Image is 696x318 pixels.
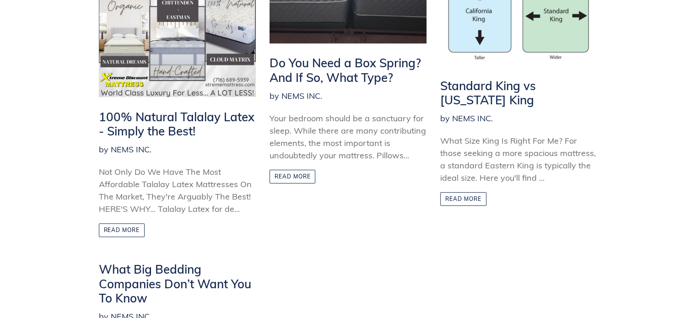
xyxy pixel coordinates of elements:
a: Read more: Do You Need a Box Spring? And If So, What Type? [270,170,316,183]
a: Read more: Standard King vs California King [440,192,486,206]
div: What Size King Is Right For Me? For those seeking a more spacious mattress, a standard Eastern Ki... [440,135,597,184]
a: Read more: 100% Natural Talalay Latex - Simply the Best! [99,223,145,237]
h2: 100% Natural Talalay Latex - Simply the Best! [99,110,256,138]
span: by NEMS INC. [440,112,493,124]
div: Your bedroom should be a sanctuary for sleep. While there are many contributing elements, the mos... [270,112,426,162]
div: Not Only Do We Have The Most Affordable Talalay Latex Mattresses On The Market, They're Arguably ... [99,166,256,215]
a: What Big Bedding Companies Don’t Want You To Know [99,262,256,305]
span: by NEMS INC. [270,90,322,102]
h2: Do You Need a Box Spring? And If So, What Type? [270,56,426,84]
span: by NEMS INC. [99,143,151,156]
h2: Standard King vs [US_STATE] King [440,79,597,107]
